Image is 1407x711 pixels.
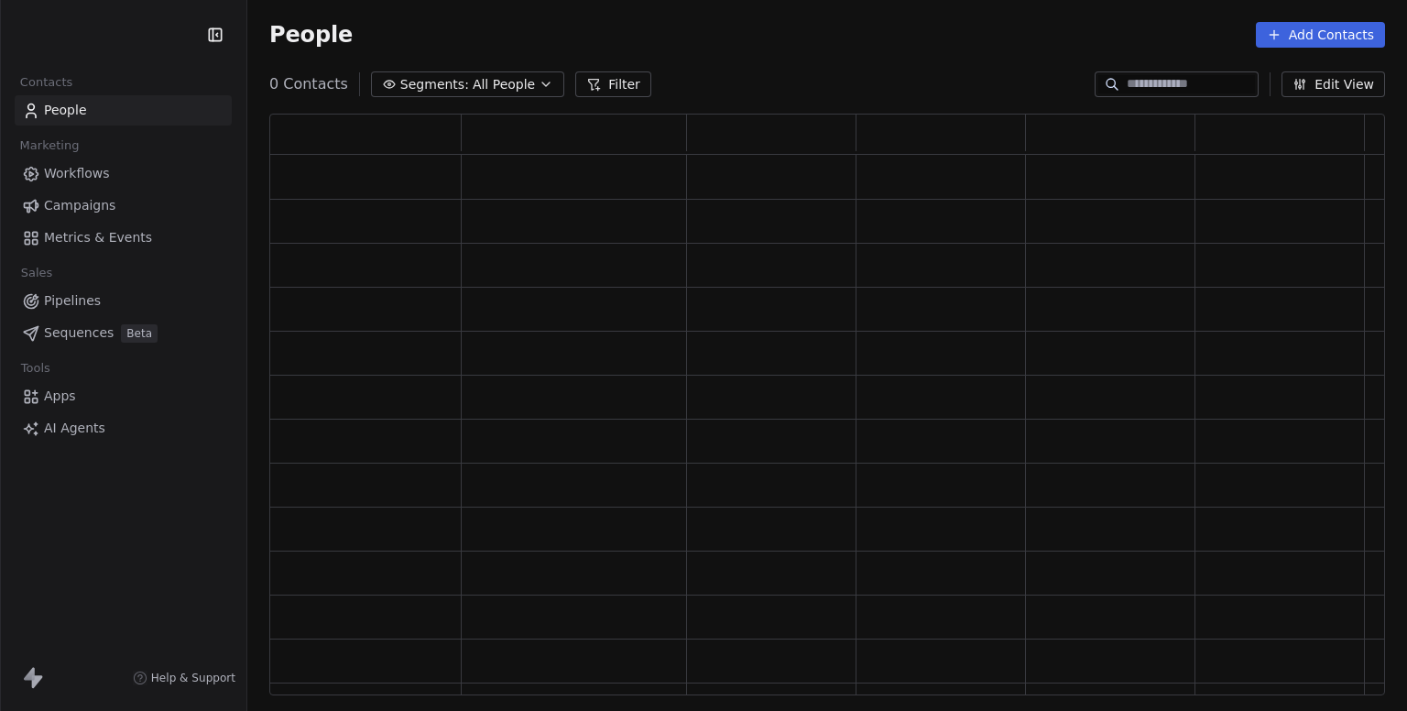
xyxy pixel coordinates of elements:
span: Sales [13,259,60,287]
span: Segments: [400,75,469,94]
span: Pipelines [44,291,101,311]
button: Edit View [1282,71,1385,97]
span: Campaigns [44,196,115,215]
a: Metrics & Events [15,223,232,253]
span: Tools [13,355,58,382]
button: Filter [575,71,651,97]
span: Help & Support [151,671,235,685]
a: Workflows [15,159,232,189]
span: Workflows [44,164,110,183]
a: SequencesBeta [15,318,232,348]
span: 0 Contacts [269,73,348,95]
a: Pipelines [15,286,232,316]
a: People [15,95,232,126]
span: Apps [44,387,76,406]
span: All People [473,75,535,94]
a: AI Agents [15,413,232,443]
span: Marketing [12,132,87,159]
span: Contacts [12,69,81,96]
span: AI Agents [44,419,105,438]
button: Add Contacts [1256,22,1385,48]
span: Metrics & Events [44,228,152,247]
a: Apps [15,381,232,411]
span: Sequences [44,323,114,343]
a: Help & Support [133,671,235,685]
a: Campaigns [15,191,232,221]
span: People [269,21,353,49]
span: Beta [121,324,158,343]
span: People [44,101,87,120]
